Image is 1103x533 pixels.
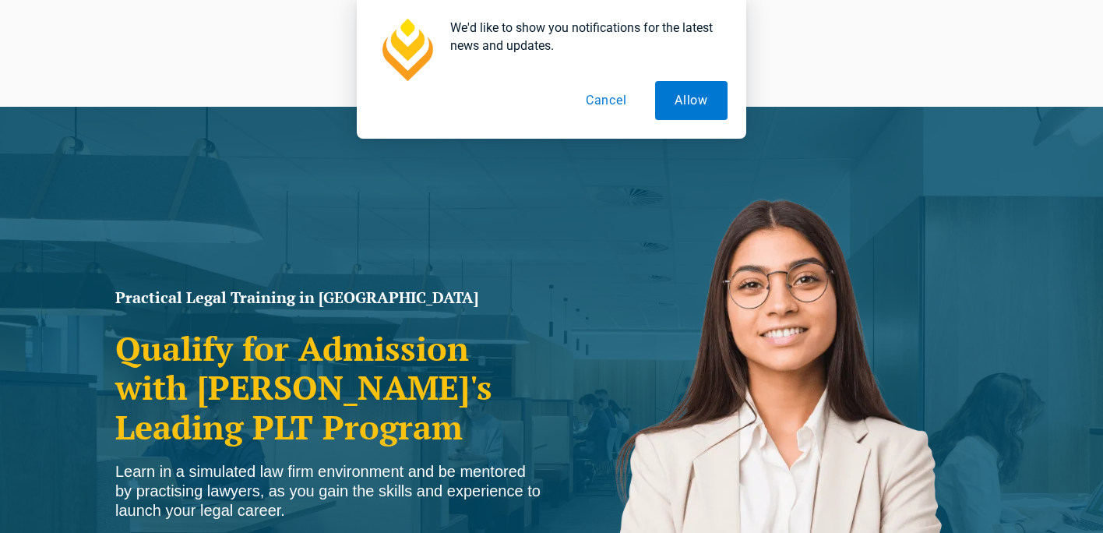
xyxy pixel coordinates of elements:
button: Allow [655,81,728,120]
h1: Practical Legal Training in [GEOGRAPHIC_DATA] [115,290,544,305]
img: notification icon [375,19,438,81]
div: We'd like to show you notifications for the latest news and updates. [438,19,728,55]
div: Learn in a simulated law firm environment and be mentored by practising lawyers, as you gain the ... [115,462,544,521]
button: Cancel [566,81,647,120]
h2: Qualify for Admission with [PERSON_NAME]'s Leading PLT Program [115,329,544,447]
